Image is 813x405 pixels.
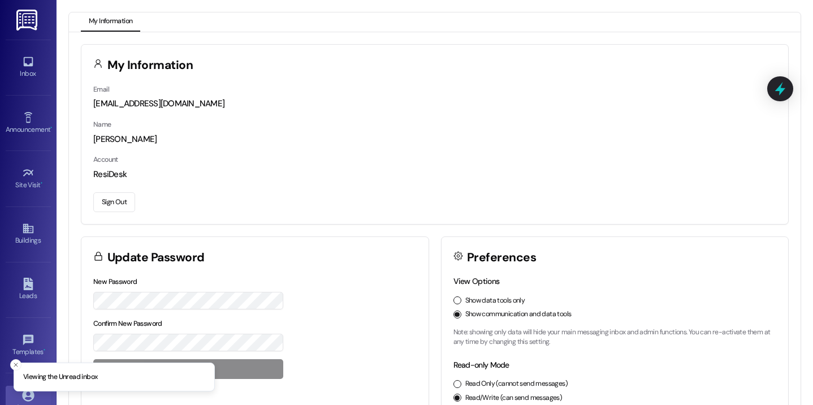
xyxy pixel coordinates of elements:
p: Note: showing only data will hide your main messaging inbox and admin functions. You can re-activ... [453,328,777,347]
label: Read Only (cannot send messages) [465,379,568,389]
label: Read/Write (can send messages) [465,393,563,403]
a: Inbox [6,52,51,83]
div: ResiDesk [93,169,776,180]
label: Account [93,155,118,164]
img: ResiDesk Logo [16,10,40,31]
label: View Options [453,276,500,286]
label: Confirm New Password [93,319,162,328]
label: Show data tools only [465,296,525,306]
p: Viewing the Unread inbox [23,372,97,382]
span: • [50,124,52,132]
label: Email [93,85,109,94]
div: [PERSON_NAME] [93,133,776,145]
label: Show communication and data tools [465,309,572,320]
span: • [44,346,45,354]
h3: Update Password [107,252,205,264]
a: Leads [6,274,51,305]
span: • [41,179,42,187]
a: Site Visit • [6,163,51,194]
div: [EMAIL_ADDRESS][DOMAIN_NAME] [93,98,776,110]
label: Name [93,120,111,129]
button: Close toast [10,359,21,370]
h3: Preferences [467,252,536,264]
button: Sign Out [93,192,135,212]
label: New Password [93,277,137,286]
label: Read-only Mode [453,360,509,370]
button: My Information [81,12,140,32]
a: Buildings [6,219,51,249]
h3: My Information [107,59,193,71]
a: Templates • [6,330,51,361]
